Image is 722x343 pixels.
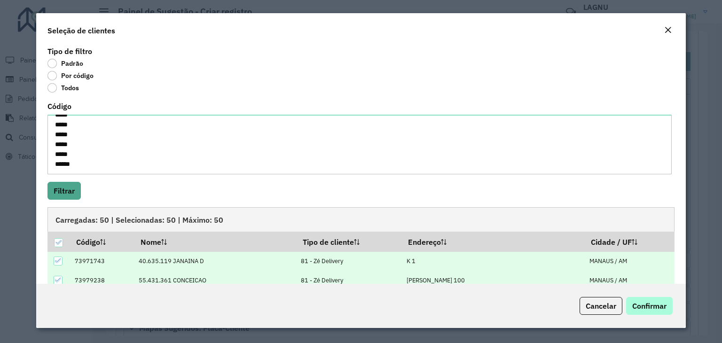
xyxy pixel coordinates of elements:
[47,182,81,200] button: Filtrar
[632,301,667,311] span: Confirmar
[584,271,674,290] td: MANAUS / AM
[47,101,71,112] label: Código
[134,271,296,290] td: 55.431.361 CONCEICAO
[47,71,94,80] label: Por código
[580,297,622,315] button: Cancelar
[296,232,402,251] th: Tipo de cliente
[626,297,673,315] button: Confirmar
[584,252,674,271] td: MANAUS / AM
[47,207,675,232] div: Carregadas: 50 | Selecionadas: 50 | Máximo: 50
[664,26,672,34] em: Fechar
[70,252,134,271] td: 73971743
[47,46,92,57] label: Tipo de filtro
[584,232,674,251] th: Cidade / UF
[661,24,675,37] button: Close
[134,232,296,251] th: Nome
[402,271,585,290] td: [PERSON_NAME] 100
[586,301,616,311] span: Cancelar
[47,59,83,68] label: Padrão
[70,271,134,290] td: 73979238
[296,271,402,290] td: 81 - Zé Delivery
[70,232,134,251] th: Código
[134,252,296,271] td: 40.635.119 JANAINA D
[402,252,585,271] td: K 1
[402,232,585,251] th: Endereço
[47,83,79,93] label: Todos
[296,252,402,271] td: 81 - Zé Delivery
[47,25,115,36] h4: Seleção de clientes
